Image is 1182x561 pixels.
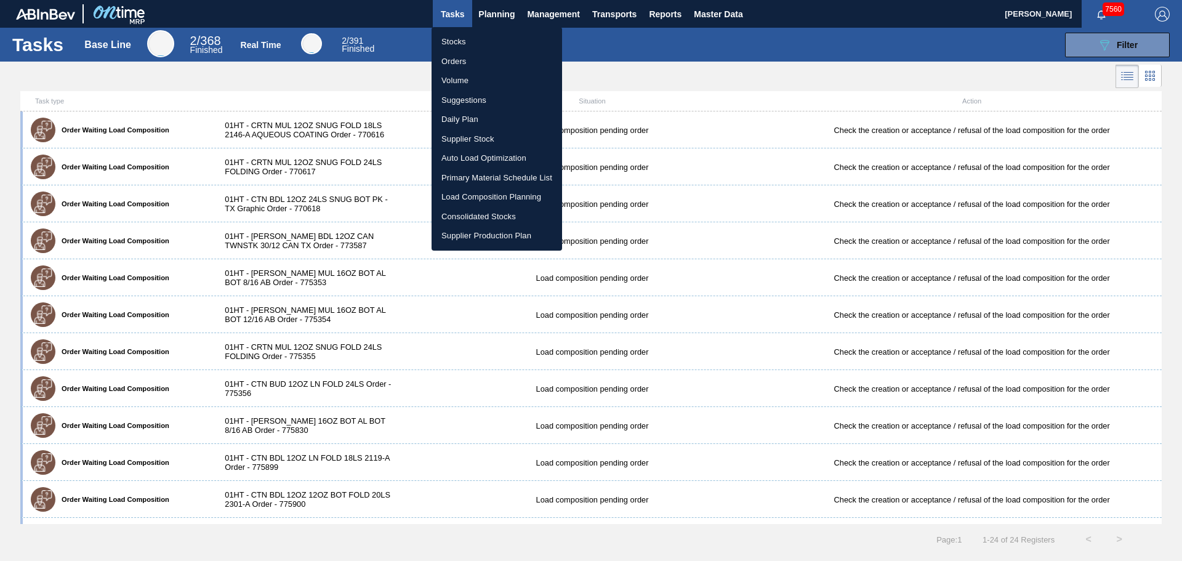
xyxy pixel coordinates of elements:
a: Suggestions [432,91,562,110]
a: Supplier Stock [432,129,562,149]
a: Primary Material Schedule List [432,168,562,188]
a: Orders [432,52,562,71]
a: Consolidated Stocks [432,207,562,227]
a: Volume [432,71,562,91]
a: Stocks [432,32,562,52]
a: Auto Load Optimization [432,148,562,168]
a: Supplier Production Plan [432,226,562,246]
a: Daily Plan [432,110,562,129]
a: Load Composition Planning [432,187,562,207]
